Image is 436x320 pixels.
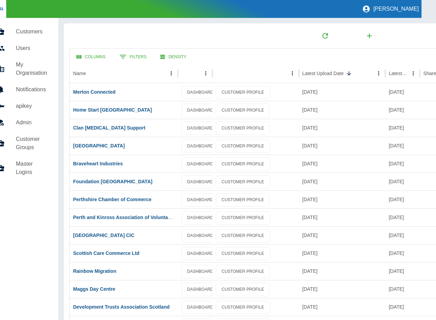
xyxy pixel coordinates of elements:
[181,229,219,242] a: DASHBOARD
[16,118,47,127] h5: Admin
[16,135,47,152] h5: Customer Groups
[16,102,47,110] h5: apikey
[181,247,219,260] a: DASHBOARD
[359,2,422,16] button: [PERSON_NAME]
[385,226,420,244] div: 21 Sep 2025
[374,69,384,78] button: Latest Upload Date column menu
[181,175,219,189] a: DASHBOARD
[385,119,420,137] div: 22 Sep 2025
[73,250,139,256] a: Scottish Care Commerce Ltd
[385,173,420,190] div: 01 Oct 2025
[181,211,219,225] a: DASHBOARD
[216,265,270,278] a: CUSTOMER PROFILE
[299,262,386,280] div: 07 Oct 2025
[73,143,125,148] a: [GEOGRAPHIC_DATA]
[181,104,219,117] a: DASHBOARD
[73,197,152,202] a: Perthshire Chamber of Commerce
[216,140,270,153] a: CUSTOMER PROFILE
[385,83,420,101] div: 11 Sep 2025
[16,160,47,176] h5: Master Logins
[299,119,386,137] div: 07 Oct 2025
[73,233,135,238] a: [GEOGRAPHIC_DATA] CIC
[385,262,420,280] div: 21 Sep 2025
[181,193,219,207] a: DASHBOARD
[216,229,270,242] a: CUSTOMER PROFILE
[16,61,47,77] h5: My Organisation
[114,50,152,64] button: Show filters
[299,101,386,119] div: 07 Oct 2025
[73,304,170,310] a: Development Trusts Association Scotland
[181,301,219,314] a: DASHBOARD
[181,86,219,99] a: DASHBOARD
[73,89,116,95] a: Merton Connected
[373,6,419,12] p: [PERSON_NAME]
[299,298,386,316] div: 07 Oct 2025
[385,244,420,262] div: 02 Oct 2025
[299,208,386,226] div: 07 Oct 2025
[216,175,270,189] a: CUSTOMER PROFILE
[344,69,354,78] button: Sort
[299,280,386,298] div: 07 Oct 2025
[216,157,270,171] a: CUSTOMER PROFILE
[302,71,344,76] div: Latest Upload Date
[299,226,386,244] div: 07 Oct 2025
[216,211,270,225] a: CUSTOMER PROFILE
[385,190,420,208] div: 17 Sep 2025
[73,107,152,113] a: Home Start [GEOGRAPHIC_DATA]
[408,69,418,78] button: Latest Usage column menu
[385,280,420,298] div: 17 Sep 2025
[181,122,219,135] a: DASHBOARD
[73,268,116,274] a: Rainbow Migration
[73,179,153,184] a: Foundation [GEOGRAPHIC_DATA]
[216,193,270,207] a: CUSTOMER PROFILE
[385,298,420,316] div: 19 Sep 2025
[385,208,420,226] div: 22 Sep 2025
[181,140,219,153] a: DASHBOARD
[216,301,270,314] a: CUSTOMER PROFILE
[73,161,123,166] a: Braveheart Industries
[299,83,386,101] div: 07 Oct 2025
[73,286,115,292] a: Maggs Day Centre
[201,69,211,78] button: column menu
[299,244,386,262] div: 07 Oct 2025
[71,51,111,63] button: Select columns
[73,125,145,131] a: Clan [MEDICAL_DATA] Support
[299,137,386,155] div: 07 Oct 2025
[16,85,47,94] h5: Notifications
[385,155,420,173] div: 22 Sep 2025
[216,122,270,135] a: CUSTOMER PROFILE
[216,283,270,296] a: CUSTOMER PROFILE
[216,104,270,117] a: CUSTOMER PROFILE
[299,155,386,173] div: 07 Oct 2025
[216,247,270,260] a: CUSTOMER PROFILE
[385,101,420,119] div: 23 Sep 2025
[73,215,200,220] a: Perth and Kinross Association of Voluntary Service Ltd
[16,28,47,36] h5: Customers
[181,157,219,171] a: DASHBOARD
[166,69,176,78] button: Name column menu
[181,283,219,296] a: DASHBOARD
[73,71,86,76] div: Name
[385,137,420,155] div: 18 Sep 2025
[155,51,192,63] button: Density
[216,86,270,99] a: CUSTOMER PROFILE
[389,71,408,76] div: Latest Usage
[181,265,219,278] a: DASHBOARD
[288,69,297,78] button: column menu
[299,173,386,190] div: 07 Oct 2025
[16,44,47,52] h5: Users
[299,190,386,208] div: 07 Oct 2025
